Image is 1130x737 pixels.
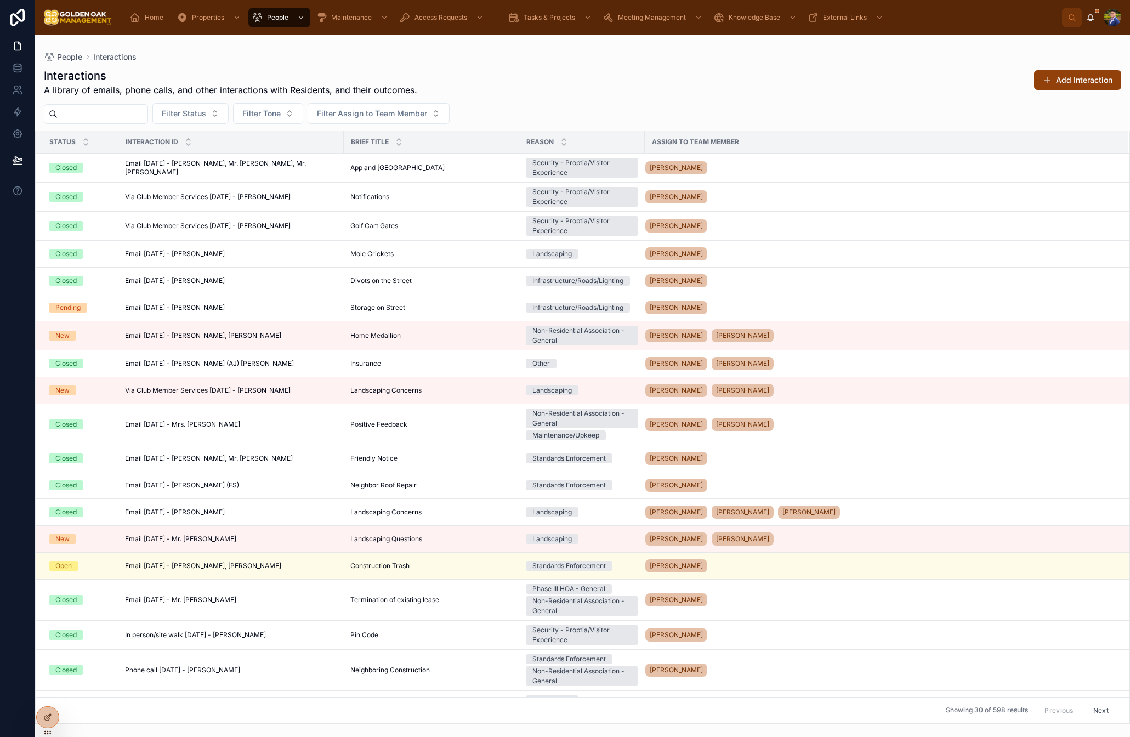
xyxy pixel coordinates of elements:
span: Interaction ID [126,138,178,146]
a: Landscaping Concerns [350,508,513,517]
a: Golf Cart Gates [350,222,513,230]
span: [PERSON_NAME] [650,303,703,312]
div: Closed [55,419,77,429]
a: New [49,534,112,544]
a: Closed [49,665,112,675]
a: [PERSON_NAME] [645,559,707,572]
div: Infrastructure/Roads/Lighting [532,276,623,286]
a: Email [DATE] - [PERSON_NAME], [PERSON_NAME] [125,562,337,570]
a: Closed [49,276,112,286]
span: Filter Tone [242,108,281,119]
a: Landscaping Questions [350,535,513,543]
a: [PERSON_NAME][PERSON_NAME][PERSON_NAME] [645,503,1115,521]
a: Non-Residential Association - GeneralMaintenance/Upkeep [526,409,638,440]
a: [PERSON_NAME] [712,532,774,546]
a: [PERSON_NAME] [645,329,707,342]
span: [PERSON_NAME] [782,508,836,517]
a: Closed [49,453,112,463]
span: Landscaping Concerns [350,386,422,395]
div: Landscaping [532,534,572,544]
span: Via Club Member Services [DATE] - [PERSON_NAME] [125,192,291,201]
a: Landscaping [526,385,638,395]
div: Closed [55,480,77,490]
span: Landscaping Concerns [350,508,422,517]
a: Construction Trash [350,562,513,570]
a: [PERSON_NAME] [712,506,774,519]
a: [PERSON_NAME] [645,245,1115,263]
a: Standards Enforcement [526,453,638,463]
span: Filter Assign to Team Member [317,108,427,119]
span: Email [DATE] - [PERSON_NAME] [125,250,225,258]
span: Via Club Member Services [DATE] - [PERSON_NAME] [125,386,291,395]
a: Email [DATE] - [PERSON_NAME] [125,303,337,312]
button: Next [1086,702,1116,719]
span: Pin Code [350,631,378,639]
a: Home [126,8,171,27]
a: [PERSON_NAME] [645,357,707,370]
a: [PERSON_NAME][PERSON_NAME] [645,327,1115,344]
span: Properties [192,13,224,22]
a: New [49,331,112,341]
a: Standards Enforcement [526,561,638,571]
div: Non-Residential Association - General [532,666,632,686]
span: Assign to Team Member [652,138,739,146]
div: Open [55,561,72,571]
span: [PERSON_NAME] [716,420,769,429]
a: Security - Proptia/Visitor Experience [526,216,638,236]
div: Standards Enforcement [532,480,606,490]
a: Closed [49,630,112,640]
a: Notifications [350,192,513,201]
span: Filter Status [162,108,206,119]
span: Meeting Management [618,13,686,22]
a: [PERSON_NAME] [645,664,707,677]
span: [PERSON_NAME] [716,331,769,340]
div: Closed [55,507,77,517]
a: [PERSON_NAME] [645,557,1115,575]
div: Other [532,359,550,368]
a: [PERSON_NAME] [712,329,774,342]
a: Properties [173,8,246,27]
a: Friendly Notice [350,454,513,463]
a: Closed [49,221,112,231]
a: Email [DATE] - Mr. [PERSON_NAME] [125,535,337,543]
a: [PERSON_NAME][PERSON_NAME] [645,355,1115,372]
a: Landscaping [526,507,638,517]
a: Interactions [93,52,137,63]
div: New [55,534,70,544]
span: Divots on the Street [350,276,412,285]
a: Landscaping [526,249,638,259]
a: Via Club Member Services [DATE] - [PERSON_NAME] [125,192,337,201]
a: Security - Proptia/Visitor Experience [526,187,638,207]
a: Landscaping [526,534,638,544]
a: [PERSON_NAME] [645,628,707,642]
a: [PERSON_NAME] [645,384,707,397]
a: [PERSON_NAME] [645,479,707,492]
a: Neighboring Construction [350,666,513,674]
a: New [49,385,112,395]
div: New [55,331,70,341]
span: Brief Title [351,138,389,146]
span: Neighbor Roof Repair [350,481,417,490]
div: Closed [55,630,77,640]
a: App and [GEOGRAPHIC_DATA] [350,163,513,172]
span: [PERSON_NAME] [650,359,703,368]
span: Email [DATE] - [PERSON_NAME], [PERSON_NAME] [125,562,281,570]
a: [PERSON_NAME] [645,272,1115,290]
span: Email [DATE] - Mr. [PERSON_NAME] [125,535,236,543]
span: [PERSON_NAME] [650,454,703,463]
span: Insurance [350,359,381,368]
div: Standards Enforcement [532,654,606,664]
span: Email [DATE] - [PERSON_NAME] [125,508,225,517]
span: [PERSON_NAME] [650,562,703,570]
a: [PERSON_NAME] [645,661,1115,679]
span: Tasks & Projects [524,13,575,22]
span: App and [GEOGRAPHIC_DATA] [350,163,445,172]
div: Closed [55,221,77,231]
div: Landscaping [532,695,572,705]
a: Storage on Street [350,303,513,312]
a: Phone call [DATE] - [PERSON_NAME] [125,666,337,674]
a: [PERSON_NAME] [712,418,774,431]
span: Access Requests [414,13,467,22]
span: Email [DATE] - [PERSON_NAME] (AJ) [PERSON_NAME] [125,359,294,368]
